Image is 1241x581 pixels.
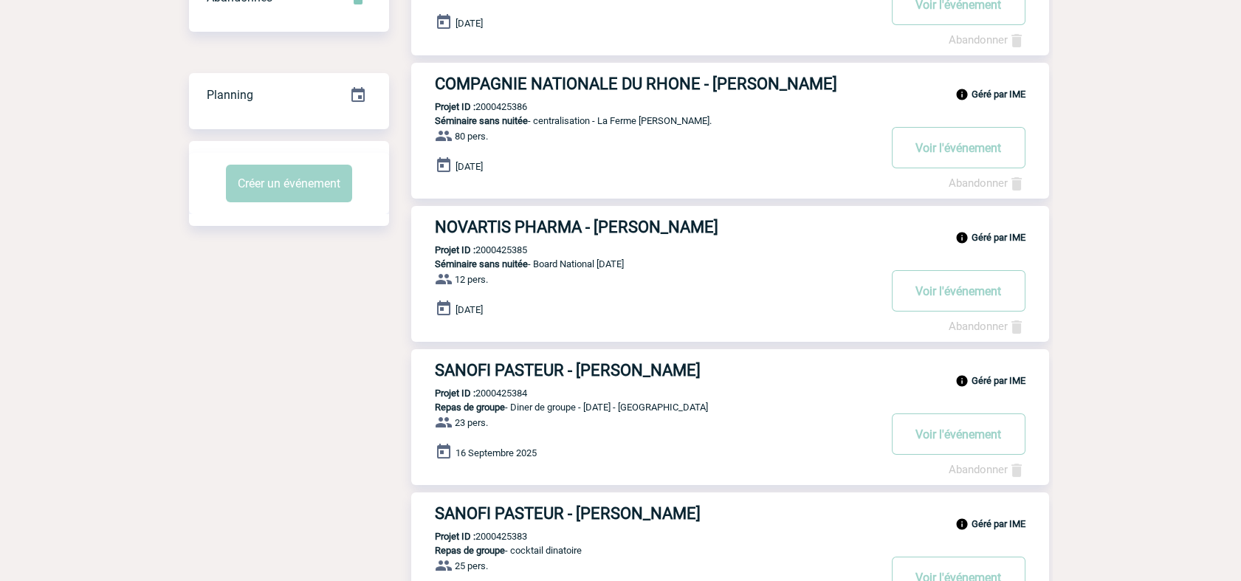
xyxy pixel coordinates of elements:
span: 80 pers. [455,131,488,142]
b: Géré par IME [972,89,1025,100]
h3: COMPAGNIE NATIONALE DU RHONE - [PERSON_NAME] [435,75,878,93]
img: info_black_24dp.svg [955,88,969,101]
h3: SANOFI PASTEUR - [PERSON_NAME] [435,504,878,523]
span: Repas de groupe [435,545,505,556]
p: 2000425386 [411,101,527,112]
span: 23 pers. [455,417,488,428]
span: Séminaire sans nuitée [435,115,528,126]
p: 2000425383 [411,531,527,542]
a: SANOFI PASTEUR - [PERSON_NAME] [411,504,1049,523]
a: NOVARTIS PHARMA - [PERSON_NAME] [411,218,1049,236]
a: Abandonner [949,176,1025,190]
p: - centralisation - La Ferme [PERSON_NAME]. [411,115,878,126]
h3: NOVARTIS PHARMA - [PERSON_NAME] [435,218,878,236]
b: Géré par IME [972,518,1025,529]
b: Projet ID : [435,388,475,399]
p: 2000425385 [411,244,527,255]
b: Géré par IME [972,375,1025,386]
h3: SANOFI PASTEUR - [PERSON_NAME] [435,361,878,379]
p: - Board National [DATE] [411,258,878,269]
b: Projet ID : [435,244,475,255]
span: [DATE] [456,161,483,172]
span: 12 pers. [455,274,488,285]
span: Repas de groupe [435,402,505,413]
b: Projet ID : [435,101,475,112]
p: - Diner de groupe - [DATE] - [GEOGRAPHIC_DATA] [411,402,878,413]
a: Abandonner [949,33,1025,47]
span: 25 pers. [455,560,488,571]
button: Créer un événement [226,165,352,202]
span: [DATE] [456,304,483,315]
a: Abandonner [949,463,1025,476]
button: Voir l'événement [892,270,1025,312]
button: Voir l'événement [892,413,1025,455]
b: Géré par IME [972,232,1025,243]
img: info_black_24dp.svg [955,231,969,244]
span: [DATE] [456,18,483,29]
a: SANOFI PASTEUR - [PERSON_NAME] [411,361,1049,379]
span: 16 Septembre 2025 [456,447,537,458]
p: - cocktail dinatoire [411,545,878,556]
div: Retrouvez ici tous vos événements organisés par date et état d'avancement [189,73,389,117]
a: Abandonner [949,320,1025,333]
img: info_black_24dp.svg [955,374,969,388]
span: Séminaire sans nuitée [435,258,528,269]
b: Projet ID : [435,531,475,542]
button: Voir l'événement [892,127,1025,168]
span: Planning [207,88,253,102]
a: Planning [189,72,389,116]
p: 2000425384 [411,388,527,399]
img: info_black_24dp.svg [955,518,969,531]
a: COMPAGNIE NATIONALE DU RHONE - [PERSON_NAME] [411,75,1049,93]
